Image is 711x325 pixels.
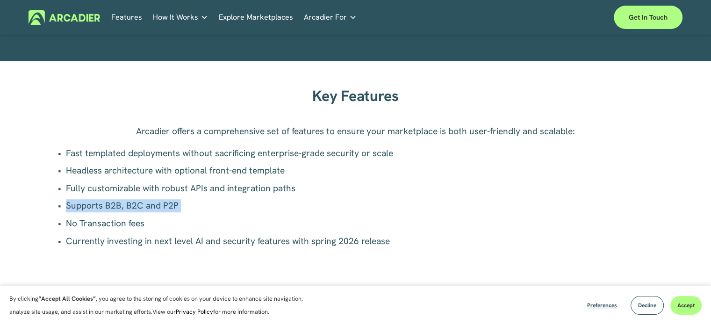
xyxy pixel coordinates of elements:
[66,199,655,212] p: Supports B2B, B2C and P2P
[153,11,198,24] span: How It Works
[38,295,96,303] strong: “Accept All Cookies”
[66,147,655,160] p: Fast templated deployments without sacrificing enterprise-grade security or scale
[312,86,398,106] strong: Key Features
[614,6,682,29] a: Get in touch
[66,217,655,230] p: No Transaction fees
[304,10,357,25] a: folder dropdown
[587,302,617,309] span: Preferences
[9,292,313,318] p: By clicking , you agree to the storing of cookies on your device to enhance site navigation, anal...
[304,11,347,24] span: Arcadier For
[29,10,100,25] img: Arcadier
[631,296,664,315] button: Decline
[580,296,624,315] button: Preferences
[66,182,655,195] p: Fully customizable with robust APIs and integration paths
[66,235,655,248] p: Currently investing in next level AI and security features with spring 2026 release
[57,125,655,138] p: Arcadier offers a comprehensive set of features to ensure your marketplace is both user-friendly ...
[219,10,293,25] a: Explore Marketplaces
[176,308,213,316] a: Privacy Policy
[664,280,711,325] iframe: Chat Widget
[66,164,655,177] p: Headless architecture with optional front-end template
[638,302,656,309] span: Decline
[111,10,142,25] a: Features
[153,10,208,25] a: folder dropdown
